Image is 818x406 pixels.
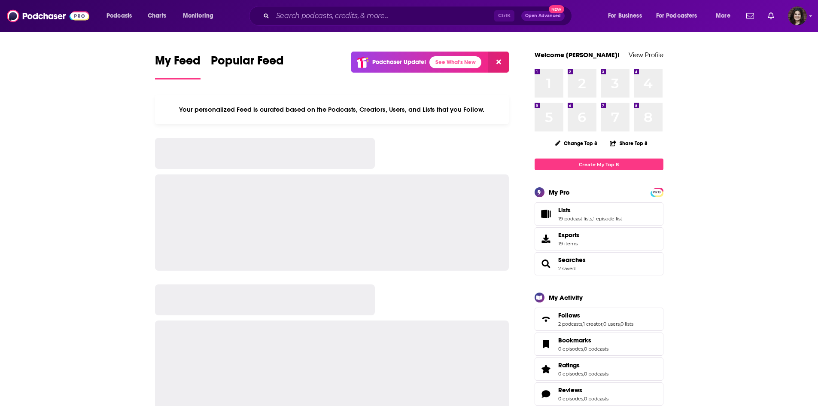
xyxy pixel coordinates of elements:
[558,346,583,352] a: 0 episodes
[273,9,494,23] input: Search podcasts, credits, & more...
[652,189,662,195] a: PRO
[549,5,564,13] span: New
[584,396,608,402] a: 0 podcasts
[538,388,555,400] a: Reviews
[148,10,166,22] span: Charts
[788,6,807,25] button: Show profile menu
[155,95,509,124] div: Your personalized Feed is curated based on the Podcasts, Creators, Users, and Lists that you Follow.
[558,206,571,214] span: Lists
[549,188,570,196] div: My Pro
[558,361,608,369] a: Ratings
[535,308,663,331] span: Follows
[535,159,663,170] a: Create My Top 8
[538,233,555,245] span: Exports
[743,9,757,23] a: Show notifications dropdown
[538,313,555,325] a: Follows
[558,266,575,272] a: 2 saved
[211,53,284,79] a: Popular Feed
[593,216,622,222] a: 1 episode list
[583,396,584,402] span: ,
[494,10,514,21] span: Ctrl K
[558,206,622,214] a: Lists
[592,216,593,222] span: ,
[538,363,555,375] a: Ratings
[584,371,608,377] a: 0 podcasts
[620,321,620,327] span: ,
[535,252,663,275] span: Searches
[602,9,653,23] button: open menu
[257,6,580,26] div: Search podcasts, credits, & more...
[372,58,426,66] p: Podchaser Update!
[788,6,807,25] span: Logged in as amandavpr
[651,9,710,23] button: open menu
[535,202,663,226] span: Lists
[583,321,602,327] a: 1 creator
[535,51,620,59] a: Welcome [PERSON_NAME]!
[525,14,561,18] span: Open Advanced
[558,361,580,369] span: Ratings
[716,10,730,22] span: More
[155,53,201,79] a: My Feed
[620,321,633,327] a: 0 lists
[582,321,583,327] span: ,
[142,9,171,23] a: Charts
[558,386,582,394] span: Reviews
[558,231,579,239] span: Exports
[558,216,592,222] a: 19 podcast lists
[429,56,481,68] a: See What's New
[558,311,580,319] span: Follows
[538,338,555,350] a: Bookmarks
[155,53,201,73] span: My Feed
[656,10,697,22] span: For Podcasters
[710,9,741,23] button: open menu
[603,321,620,327] a: 0 users
[558,386,608,394] a: Reviews
[177,9,225,23] button: open menu
[549,293,583,302] div: My Activity
[788,6,807,25] img: User Profile
[550,138,603,149] button: Change Top 8
[558,336,591,344] span: Bookmarks
[535,333,663,356] span: Bookmarks
[558,256,586,264] a: Searches
[100,9,143,23] button: open menu
[535,227,663,250] a: Exports
[535,382,663,406] span: Reviews
[558,336,608,344] a: Bookmarks
[558,371,583,377] a: 0 episodes
[558,311,633,319] a: Follows
[538,258,555,270] a: Searches
[608,10,642,22] span: For Business
[106,10,132,22] span: Podcasts
[584,346,608,352] a: 0 podcasts
[558,321,582,327] a: 2 podcasts
[7,8,89,24] img: Podchaser - Follow, Share and Rate Podcasts
[583,346,584,352] span: ,
[629,51,663,59] a: View Profile
[211,53,284,73] span: Popular Feed
[558,241,579,247] span: 19 items
[521,11,565,21] button: Open AdvancedNew
[535,357,663,381] span: Ratings
[538,208,555,220] a: Lists
[183,10,213,22] span: Monitoring
[583,371,584,377] span: ,
[609,135,648,152] button: Share Top 8
[652,189,662,195] span: PRO
[764,9,778,23] a: Show notifications dropdown
[602,321,603,327] span: ,
[558,396,583,402] a: 0 episodes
